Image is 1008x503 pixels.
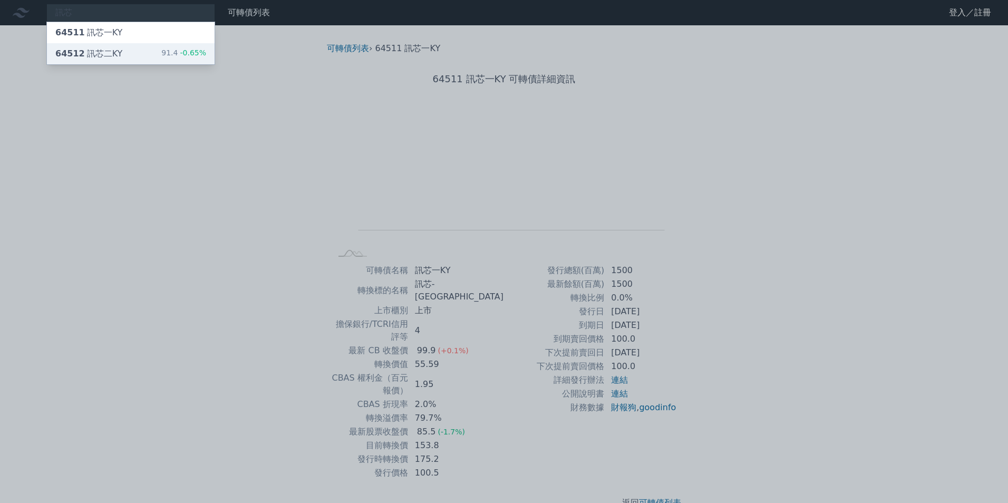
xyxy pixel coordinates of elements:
[955,452,1008,503] iframe: Chat Widget
[55,47,122,60] div: 訊芯二KY
[55,49,85,59] span: 64512
[55,27,85,37] span: 64511
[55,26,122,39] div: 訊芯一KY
[47,22,215,43] a: 64511訊芯一KY
[161,47,206,60] div: 91.4
[955,452,1008,503] div: 聊天小工具
[47,43,215,64] a: 64512訊芯二KY 91.4-0.65%
[178,49,206,57] span: -0.65%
